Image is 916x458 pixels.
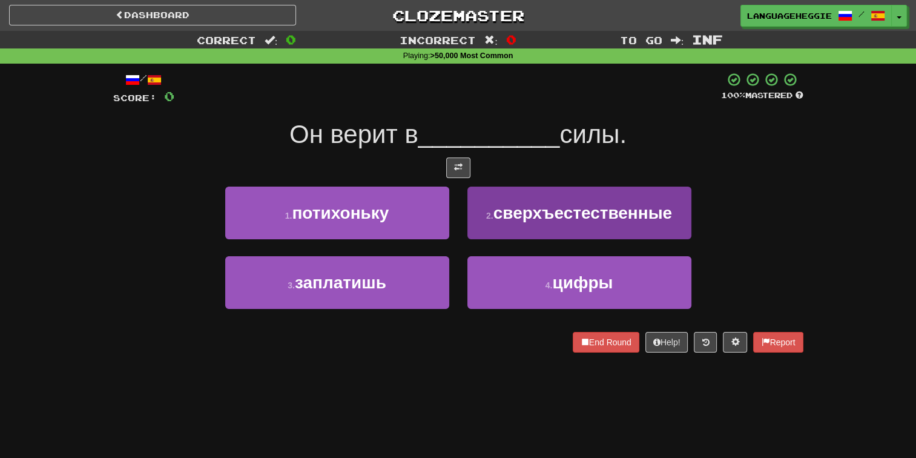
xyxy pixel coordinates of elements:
[645,332,688,353] button: Help!
[292,204,389,222] span: потихоньку
[467,256,691,309] button: 4.цифры
[113,72,174,87] div: /
[484,35,498,45] span: :
[295,273,386,292] span: заплатишь
[493,204,672,222] span: сверхъестественные
[286,32,296,47] span: 0
[486,211,493,221] small: 2 .
[288,280,295,290] small: 3 .
[694,332,717,353] button: Round history (alt+y)
[506,32,516,47] span: 0
[671,35,684,45] span: :
[225,256,449,309] button: 3.заплатишь
[620,34,662,46] span: To go
[265,35,278,45] span: :
[747,10,832,21] span: LanguageHeggie
[289,120,418,148] span: Он верит в
[740,5,892,27] a: LanguageHeggie /
[197,34,256,46] span: Correct
[9,5,296,25] a: Dashboard
[753,332,803,353] button: Report
[552,273,613,292] span: цифры
[164,88,174,104] span: 0
[400,34,476,46] span: Incorrect
[285,211,292,221] small: 1 .
[573,332,639,353] button: End Round
[446,158,470,178] button: Toggle translation (alt+t)
[559,120,627,148] span: силы.
[314,5,601,26] a: Clozemaster
[721,90,803,101] div: Mastered
[418,120,560,148] span: __________
[858,10,865,18] span: /
[113,93,157,103] span: Score:
[225,187,449,239] button: 1.потихоньку
[430,51,513,60] strong: >50,000 Most Common
[692,32,723,47] span: Inf
[721,90,745,100] span: 100 %
[467,187,691,239] button: 2.сверхъестественные
[545,280,553,290] small: 4 .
